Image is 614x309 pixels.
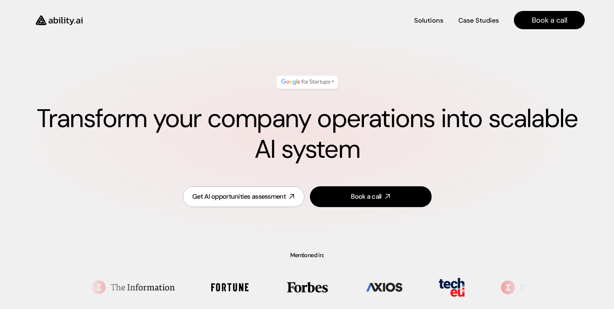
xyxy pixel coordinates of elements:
a: Book a call [310,186,432,207]
a: Solutions [414,14,443,27]
h4: Case Studies [458,16,499,25]
a: Get AI opportunities assessment [183,186,304,207]
h4: Solutions [414,16,443,25]
a: Case Studies [458,14,499,27]
a: Book a call [514,11,585,29]
h4: Book a call [532,15,567,25]
p: Mentioned in: [18,252,596,258]
nav: Main navigation [93,11,585,29]
h1: Transform your company operations into scalable AI system [29,103,585,165]
div: Book a call [351,192,381,201]
div: Get AI opportunities assessment [192,192,286,201]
